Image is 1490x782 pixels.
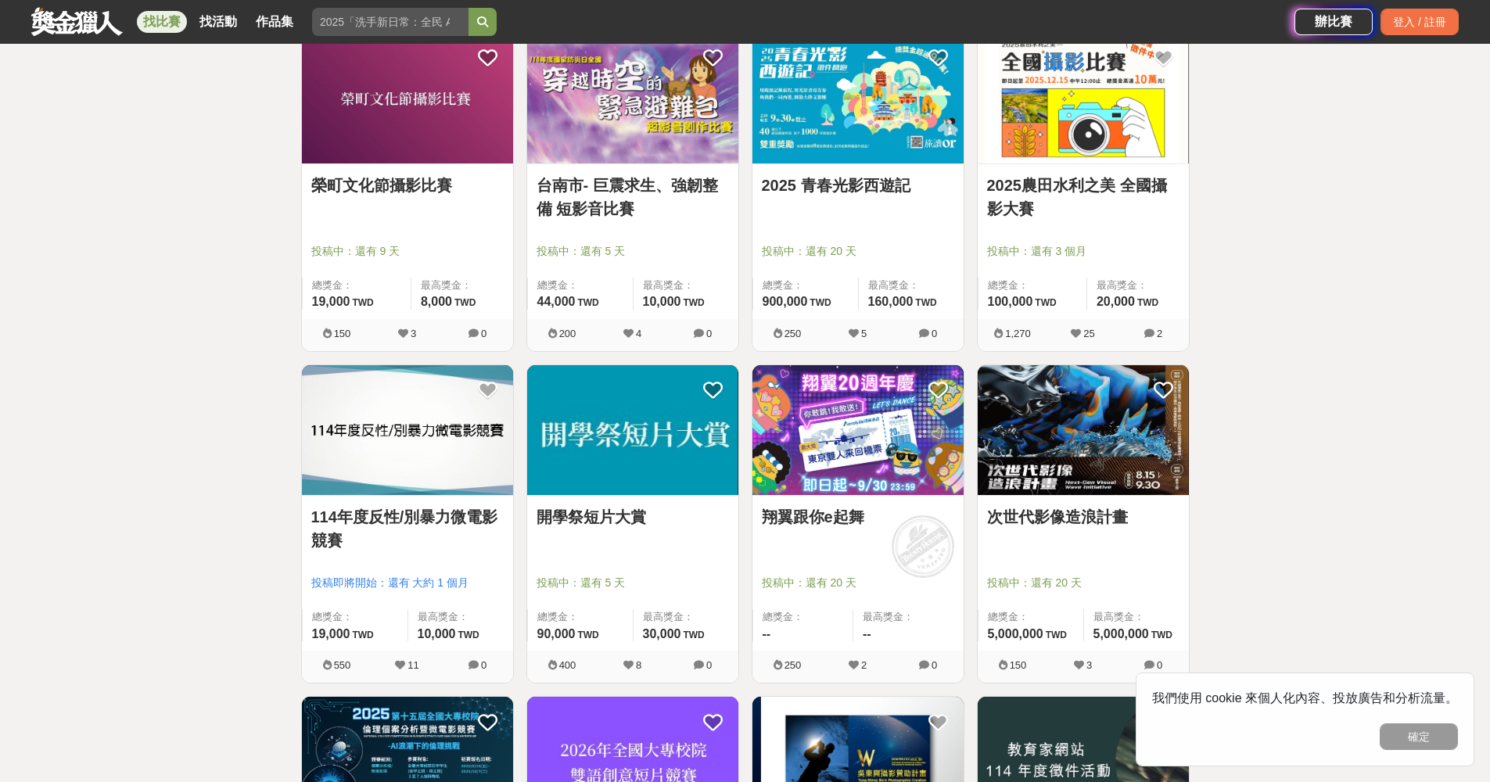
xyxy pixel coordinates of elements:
span: 10,000 [418,627,456,640]
span: 150 [334,328,351,339]
span: 最高獎金： [1093,609,1179,625]
button: 確定 [1380,723,1458,750]
span: 總獎金： [537,609,623,625]
span: TWD [577,630,598,640]
span: 5,000,000 [1093,627,1149,640]
span: 5 [861,328,867,339]
span: 3 [1086,659,1092,671]
span: 我們使用 cookie 來個人化內容、投放廣告和分析流量。 [1152,691,1458,705]
img: Cover Image [527,365,738,496]
span: 總獎金： [988,609,1074,625]
span: TWD [1046,630,1067,640]
span: 總獎金： [763,278,849,293]
img: Cover Image [302,33,513,163]
span: 2 [1157,328,1162,339]
input: 2025「洗手新日常：全民 ALL IN」洗手歌全台徵選 [312,8,469,36]
span: 900,000 [763,295,808,308]
a: 114年度反性/別暴力微電影競賽 [311,505,504,552]
a: 作品集 [250,11,300,33]
span: 總獎金： [763,609,844,625]
span: TWD [1137,297,1158,308]
span: 8,000 [421,295,452,308]
span: 投稿中：還有 5 天 [537,575,729,591]
a: Cover Image [302,33,513,164]
span: 總獎金： [988,278,1077,293]
span: -- [763,627,771,640]
span: TWD [810,297,831,308]
img: Cover Image [978,365,1189,496]
span: TWD [458,630,479,640]
img: Cover Image [752,365,964,496]
a: Cover Image [978,33,1189,164]
span: 400 [559,659,576,671]
span: 總獎金： [312,609,398,625]
span: 投稿中：還有 20 天 [762,575,954,591]
span: 100,000 [988,295,1033,308]
span: TWD [577,297,598,308]
img: Cover Image [527,33,738,163]
div: 登入 / 註冊 [1380,9,1459,35]
span: TWD [454,297,476,308]
span: 0 [481,328,486,339]
span: -- [863,627,871,640]
span: 30,000 [643,627,681,640]
span: 8 [636,659,641,671]
a: Cover Image [752,365,964,497]
span: 10,000 [643,295,681,308]
span: 投稿中：還有 9 天 [311,243,504,260]
span: 250 [784,328,802,339]
span: TWD [352,297,373,308]
span: 200 [559,328,576,339]
a: Cover Image [752,33,964,164]
span: 90,000 [537,627,576,640]
a: Cover Image [978,365,1189,497]
a: 辦比賽 [1294,9,1373,35]
span: 0 [706,659,712,671]
span: 最高獎金： [643,609,729,625]
a: 台南市- 巨震求生、強韌整備 短影音比賽 [537,174,729,221]
span: 20,000 [1097,295,1135,308]
a: 榮町文化節攝影比賽 [311,174,504,197]
span: 0 [706,328,712,339]
img: Cover Image [752,33,964,163]
a: Cover Image [527,33,738,164]
span: TWD [1035,297,1056,308]
span: 最高獎金： [418,609,504,625]
span: 0 [1157,659,1162,671]
span: 最高獎金： [421,278,504,293]
a: 找比賽 [137,11,187,33]
a: 開學祭短片大賞 [537,505,729,529]
span: TWD [683,297,704,308]
span: 550 [334,659,351,671]
span: 250 [784,659,802,671]
span: 1,270 [1005,328,1031,339]
span: 3 [411,328,416,339]
span: 19,000 [312,295,350,308]
span: 0 [932,659,937,671]
img: Cover Image [978,33,1189,163]
span: TWD [352,630,373,640]
span: 19,000 [312,627,350,640]
span: TWD [915,297,936,308]
img: Cover Image [302,365,513,496]
span: 150 [1010,659,1027,671]
span: TWD [1151,630,1172,640]
span: 11 [408,659,418,671]
a: 2025 青春光影西遊記 [762,174,954,197]
a: Cover Image [527,365,738,497]
span: 投稿中：還有 3 個月 [987,243,1179,260]
a: 找活動 [193,11,243,33]
span: 0 [481,659,486,671]
span: 投稿中：還有 5 天 [537,243,729,260]
span: 44,000 [537,295,576,308]
a: 翔翼跟你e起舞 [762,505,954,529]
span: 最高獎金： [863,609,954,625]
a: Cover Image [302,365,513,497]
span: 0 [932,328,937,339]
span: TWD [683,630,704,640]
span: 最高獎金： [1097,278,1179,293]
a: 次世代影像造浪計畫 [987,505,1179,529]
span: 總獎金： [312,278,401,293]
span: 25 [1083,328,1094,339]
